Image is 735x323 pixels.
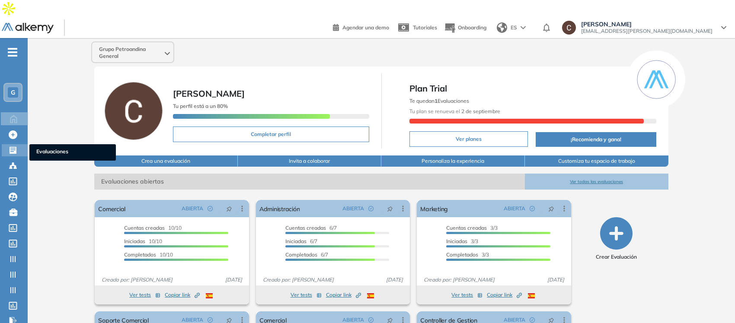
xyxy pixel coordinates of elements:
[528,293,535,298] img: ESP
[285,251,328,258] span: 6/7
[413,24,437,31] span: Tutoriales
[285,238,317,244] span: 6/7
[124,225,165,231] span: Cuentas creadas
[259,276,337,284] span: Creado por: [PERSON_NAME]
[596,253,637,261] span: Crear Evaluación
[165,291,200,299] span: Copiar link
[208,317,213,323] span: check-circle
[165,290,200,300] button: Copiar link
[544,276,568,284] span: [DATE]
[129,290,160,300] button: Ver tests
[285,238,307,244] span: Iniciadas
[368,317,374,323] span: check-circle
[124,251,156,258] span: Completados
[381,155,525,167] button: Personaliza la experiencia
[581,28,713,35] span: [EMAIL_ADDRESS][PERSON_NAME][DOMAIN_NAME]
[396,16,437,39] a: Tutoriales
[124,238,145,244] span: Iniciadas
[222,276,246,284] span: [DATE]
[206,293,213,298] img: ESP
[368,206,374,211] span: check-circle
[542,202,561,215] button: pushpin
[409,98,469,104] span: Te quedan Evaluaciones
[521,26,526,29] img: arrow
[487,291,522,299] span: Copiar link
[94,174,524,190] span: Evaluaciones abiertas
[536,132,656,147] button: ¡Recomienda y gana!
[173,88,245,99] span: [PERSON_NAME]
[220,202,239,215] button: pushpin
[173,103,228,109] span: Tu perfil está a un 80%
[99,46,163,60] span: Grupo Petroandina General
[435,98,438,104] b: 1
[487,290,522,300] button: Copiar link
[124,238,162,244] span: 10/10
[420,276,498,284] span: Creado por: [PERSON_NAME]
[511,24,517,32] span: ES
[208,206,213,211] span: check-circle
[333,22,389,32] a: Agendar una demo
[451,290,483,300] button: Ver tests
[285,225,337,231] span: 6/7
[446,238,478,244] span: 3/3
[446,238,467,244] span: Iniciadas
[105,82,163,140] img: Foto de perfil
[409,108,500,114] span: Tu plan se renueva el
[342,205,364,212] span: ABIERTA
[497,22,507,33] img: world
[446,225,487,231] span: Cuentas creadas
[446,251,489,258] span: 3/3
[124,251,173,258] span: 10/10
[98,200,125,217] a: Comercial
[446,225,498,231] span: 3/3
[285,225,326,231] span: Cuentas creadas
[259,200,300,217] a: Administración
[446,251,478,258] span: Completados
[548,205,554,212] span: pushpin
[504,205,525,212] span: ABIERTA
[383,276,406,284] span: [DATE]
[596,217,637,261] button: Crear Evaluación
[326,290,361,300] button: Copiar link
[409,131,528,147] button: Ver planes
[460,108,500,114] b: 2 de septiembre
[326,291,361,299] span: Copiar link
[387,205,393,212] span: pushpin
[173,127,369,142] button: Completar perfil
[342,24,389,31] span: Agendar una demo
[94,155,238,167] button: Crea una evaluación
[458,24,486,31] span: Onboarding
[581,21,713,28] span: [PERSON_NAME]
[226,205,232,212] span: pushpin
[2,23,54,34] img: Logo
[11,89,15,96] span: G
[420,200,448,217] a: Marketing
[98,276,176,284] span: Creado por: [PERSON_NAME]
[530,206,535,211] span: check-circle
[409,82,656,95] span: Plan Trial
[367,293,374,298] img: ESP
[525,155,668,167] button: Customiza tu espacio de trabajo
[291,290,322,300] button: Ver tests
[36,148,109,157] span: Evaluaciones
[444,19,486,37] button: Onboarding
[8,51,17,53] i: -
[285,251,317,258] span: Completados
[182,205,203,212] span: ABIERTA
[124,225,182,231] span: 10/10
[238,155,381,167] button: Invita a colaborar
[380,202,399,215] button: pushpin
[530,317,535,323] span: check-circle
[525,174,668,190] button: Ver todas las evaluaciones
